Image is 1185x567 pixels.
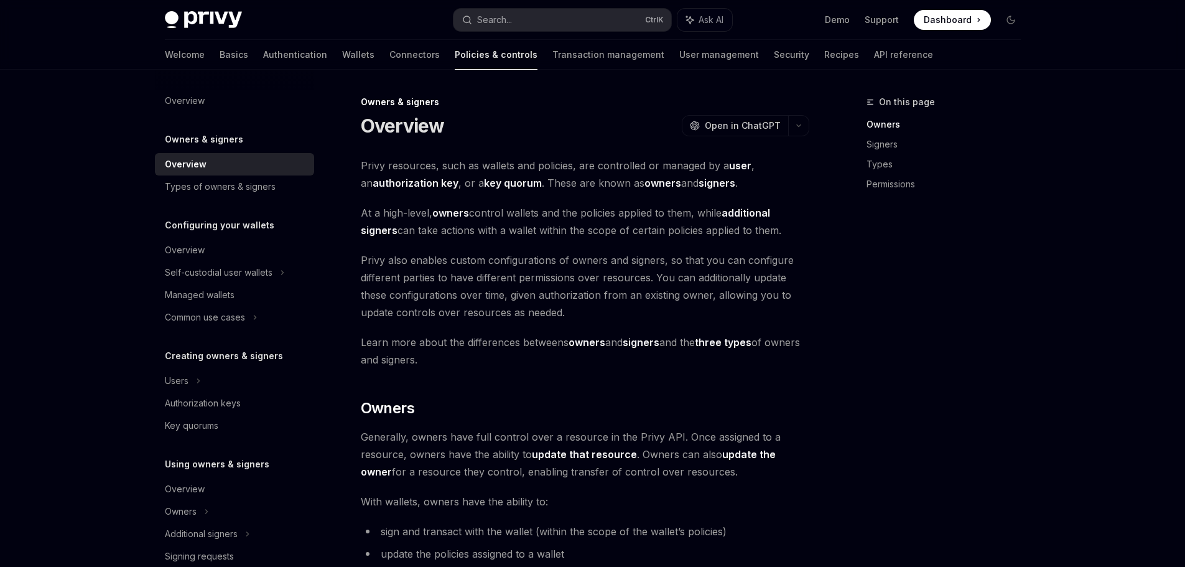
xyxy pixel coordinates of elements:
[695,336,751,349] strong: three types
[361,115,445,137] h1: Overview
[165,11,242,29] img: dark logo
[569,336,605,349] strong: owners
[165,310,245,325] div: Common use cases
[361,398,414,418] span: Owners
[165,243,205,258] div: Overview
[699,14,723,26] span: Ask AI
[220,40,248,70] a: Basics
[699,177,735,189] strong: signers
[477,12,512,27] div: Search...
[865,14,899,26] a: Support
[1001,10,1021,30] button: Toggle dark mode
[484,177,542,189] strong: key quorum
[824,40,859,70] a: Recipes
[361,251,809,321] span: Privy also enables custom configurations of owners and signers, so that you can configure differe...
[867,174,1031,194] a: Permissions
[729,159,751,172] a: user
[165,93,205,108] div: Overview
[361,204,809,239] span: At a high-level, control wallets and the policies applied to them, while can take actions with a ...
[165,418,218,433] div: Key quorums
[165,179,276,194] div: Types of owners & signers
[774,40,809,70] a: Security
[155,176,314,198] a: Types of owners & signers
[361,334,809,368] span: Learn more about the differences betweens and and the of owners and signers.
[679,40,759,70] a: User management
[644,177,681,189] strong: owners
[165,504,197,519] div: Owners
[682,115,788,136] button: Open in ChatGPT
[155,392,314,415] a: Authorization keys
[165,132,243,147] h5: Owners & signers
[455,40,537,70] a: Policies & controls
[165,157,207,172] div: Overview
[695,336,751,349] a: three types
[155,415,314,437] a: Key quorums
[867,154,1031,174] a: Types
[155,90,314,112] a: Overview
[361,493,809,510] span: With wallets, owners have the ability to:
[165,288,235,302] div: Managed wallets
[165,549,234,564] div: Signing requests
[373,177,458,189] strong: authorization key
[623,336,659,349] strong: signers
[381,548,564,560] span: update the policies assigned to a wallet
[155,239,314,261] a: Overview
[263,40,327,70] a: Authentication
[165,373,188,388] div: Users
[825,14,850,26] a: Demo
[432,207,469,219] strong: owners
[867,115,1031,134] a: Owners
[342,40,374,70] a: Wallets
[165,265,272,280] div: Self-custodial user wallets
[165,482,205,497] div: Overview
[361,157,809,192] span: Privy resources, such as wallets and policies, are controlled or managed by a , an , or a . These...
[165,218,274,233] h5: Configuring your wallets
[165,349,283,363] h5: Creating owners & signers
[623,336,659,349] a: signers
[453,9,671,31] button: Search...CtrlK
[155,284,314,306] a: Managed wallets
[361,428,809,480] span: Generally, owners have full control over a resource in the Privy API. Once assigned to a resource...
[569,336,605,349] a: owners
[532,448,637,461] strong: update that resource
[165,40,205,70] a: Welcome
[484,177,542,190] a: key quorum
[645,15,664,25] span: Ctrl K
[879,95,935,110] span: On this page
[155,478,314,500] a: Overview
[381,525,727,538] span: sign and transact with the wallet (within the scope of the wallet’s policies)
[677,9,732,31] button: Ask AI
[552,40,664,70] a: Transaction management
[165,396,241,411] div: Authorization keys
[165,527,238,541] div: Additional signers
[705,119,781,132] span: Open in ChatGPT
[867,134,1031,154] a: Signers
[389,40,440,70] a: Connectors
[361,96,809,108] div: Owners & signers
[165,457,269,472] h5: Using owners & signers
[155,153,314,176] a: Overview
[914,10,991,30] a: Dashboard
[373,177,458,190] a: authorization key
[924,14,972,26] span: Dashboard
[874,40,933,70] a: API reference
